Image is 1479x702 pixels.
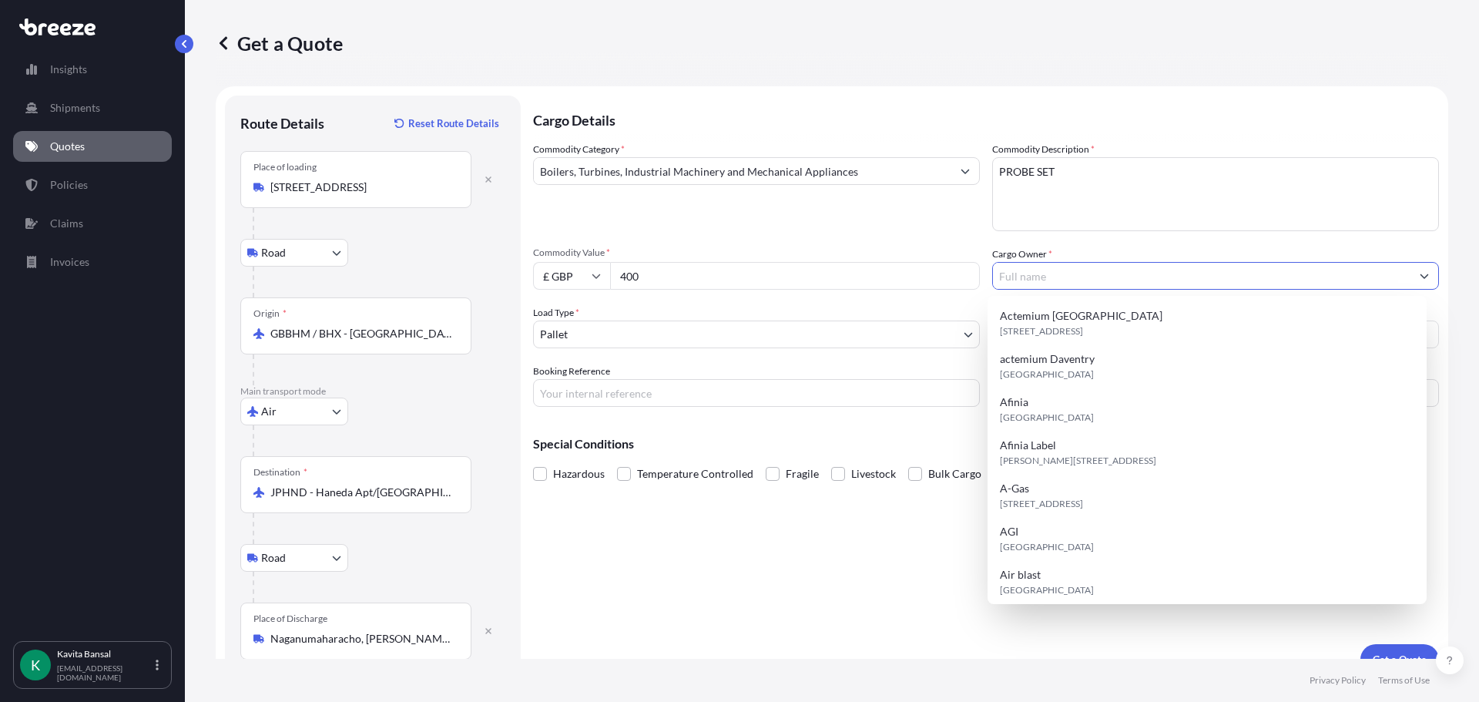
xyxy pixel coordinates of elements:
p: Privacy Policy [1310,674,1366,687]
span: Bulk Cargo [928,462,981,485]
label: Commodity Category [533,142,625,157]
p: Kavita Bansal [57,648,153,660]
span: Hazardous [553,462,605,485]
span: [GEOGRAPHIC_DATA] [1000,583,1094,598]
span: Road [261,245,286,260]
p: [EMAIL_ADDRESS][DOMAIN_NAME] [57,663,153,682]
p: Quotes [50,139,85,154]
p: Terms of Use [1378,674,1430,687]
input: Destination [270,485,452,500]
p: Special Conditions [533,438,1439,450]
span: Air [261,404,277,419]
button: Show suggestions [1410,262,1438,290]
input: Select a commodity type [534,157,951,185]
span: Air blast [1000,567,1041,583]
input: Origin [270,326,452,341]
span: [GEOGRAPHIC_DATA] [1000,410,1094,425]
span: Temperature Controlled [637,462,753,485]
span: actemium Daventry [1000,351,1095,367]
label: Cargo Owner [992,247,1052,262]
span: [GEOGRAPHIC_DATA] [1000,367,1094,382]
p: Insights [50,62,87,77]
span: [STREET_ADDRESS] [1000,496,1083,512]
p: Cargo Details [533,96,1439,142]
p: Claims [50,216,83,231]
span: A-Gas [1000,481,1029,496]
span: Afinia Label [1000,438,1056,453]
input: Type amount [610,262,980,290]
input: Full name [993,262,1410,290]
div: Place of Discharge [253,613,327,625]
button: Select transport [240,239,348,267]
span: Actemium [GEOGRAPHIC_DATA] [1000,308,1162,324]
input: Place of loading [270,180,452,195]
p: Get a Quote [216,31,343,55]
span: AGI [1000,524,1018,539]
input: Place of Discharge [270,631,452,647]
span: [PERSON_NAME][STREET_ADDRESS] [1000,453,1156,469]
button: Select transport [240,544,348,572]
span: [STREET_ADDRESS] [1000,324,1083,339]
p: Main transport mode [240,385,505,398]
p: Get a Quote [1373,652,1427,667]
span: Livestock [851,462,896,485]
span: K [31,657,40,673]
span: Road [261,550,286,566]
div: Place of loading [253,161,317,173]
p: Route Details [240,114,324,133]
span: Pallet [540,327,568,342]
p: Invoices [50,254,89,270]
span: Commodity Value [533,247,980,259]
span: Load Type [533,305,579,321]
input: Your internal reference [533,379,980,407]
div: Destination [253,466,307,479]
p: Reset Route Details [408,116,499,131]
label: Commodity Description [992,142,1095,157]
button: Show suggestions [951,157,979,185]
span: Fragile [786,462,819,485]
label: Booking Reference [533,364,610,379]
p: Policies [50,177,88,193]
span: [GEOGRAPHIC_DATA] [1000,539,1094,555]
span: Afinia [1000,395,1028,410]
div: Origin [253,307,287,320]
button: Select transport [240,398,348,425]
p: Shipments [50,100,100,116]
